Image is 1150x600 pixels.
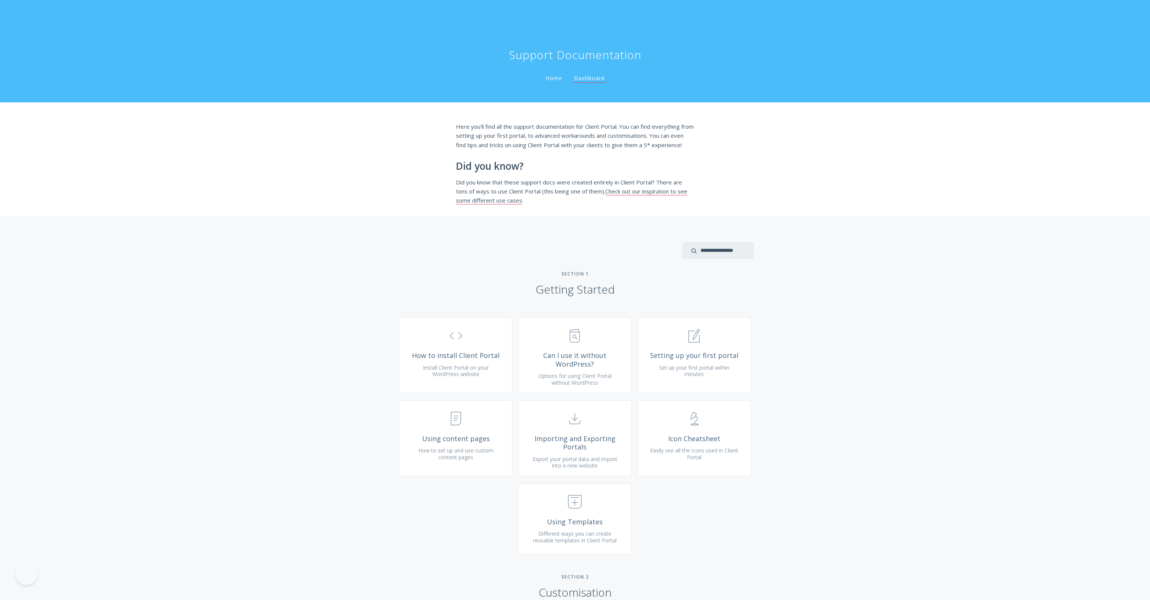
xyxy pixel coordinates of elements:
[538,372,612,386] span: Options for using Client Portal without WordPress
[530,518,620,526] span: Using Templates
[544,75,564,82] a: Home
[509,47,641,62] h1: Support Documentation
[659,364,729,378] span: Set up your first portal within minutes
[518,317,632,393] a: Can I use it without WordPress? Options for using Client Portal without WordPress
[533,530,617,544] span: Different ways you can create reusable templates in Client Portal
[456,122,694,149] p: Here you'll find all the support documentation for Client Portal. You can find everything from se...
[399,317,512,393] a: How to install Client Portal Install Client Portal on your WordPress website
[682,242,754,259] input: search input
[411,351,501,360] span: How to install Client Portal
[638,317,751,393] a: Setting up your first portal Set up your first portal within minutes
[423,364,489,378] span: Install Client Portal on your WordPress website
[573,75,606,83] a: Dashboard
[418,447,494,461] span: How to set up and use custom content pages
[530,434,620,451] span: Importing and Exporting Portals
[411,434,501,443] span: Using content pages
[518,484,632,554] a: Using Templates Different ways you can create reusable templates in Client Portal
[649,434,739,443] span: Icon Cheatsheet
[533,455,617,469] span: Export your portal data and import into a new website
[518,401,632,476] a: Importing and Exporting Portals Export your portal data and import into a new website
[456,178,694,205] p: Did you know that these support docs were created entirely in Client Portal? There are tons of wa...
[650,447,738,461] span: Easily see all the icons used in Client Portal
[638,401,751,476] a: Icon Cheatsheet Easily see all the icons used in Client Portal
[15,562,38,585] iframe: Toggle Customer Support
[399,401,512,476] a: Using content pages How to set up and use custom content pages
[649,351,739,360] span: Setting up your first portal
[530,351,620,368] span: Can I use it without WordPress?
[456,161,694,172] h2: Did you know?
